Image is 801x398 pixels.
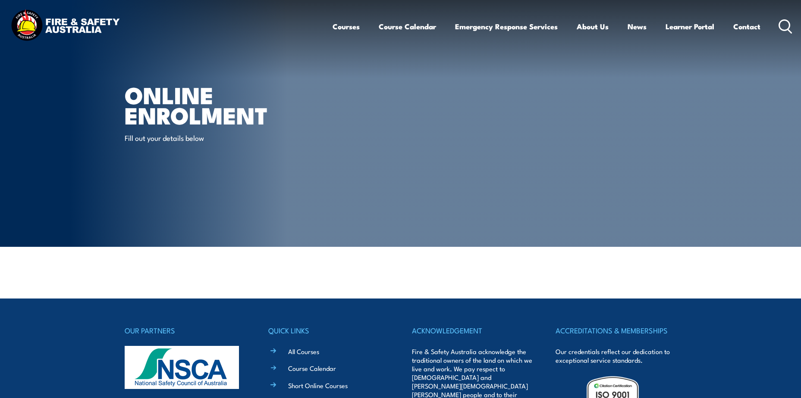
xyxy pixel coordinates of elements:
a: News [628,15,647,38]
h4: ACCREDITATIONS & MEMBERSHIPS [556,324,676,336]
a: Emergency Response Services [455,15,558,38]
h4: OUR PARTNERS [125,324,245,336]
a: About Us [577,15,609,38]
a: Course Calendar [379,15,436,38]
a: Course Calendar [288,364,336,373]
a: Contact [733,15,760,38]
p: Fill out your details below [125,133,282,143]
h4: ACKNOWLEDGEMENT [412,324,533,336]
a: Learner Portal [666,15,714,38]
img: nsca-logo-footer [125,346,239,389]
a: Short Online Courses [288,381,348,390]
h4: QUICK LINKS [268,324,389,336]
h1: Online Enrolment [125,84,338,124]
p: Our credentials reflect our dedication to exceptional service standards. [556,347,676,364]
a: All Courses [288,347,319,356]
a: Courses [333,15,360,38]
